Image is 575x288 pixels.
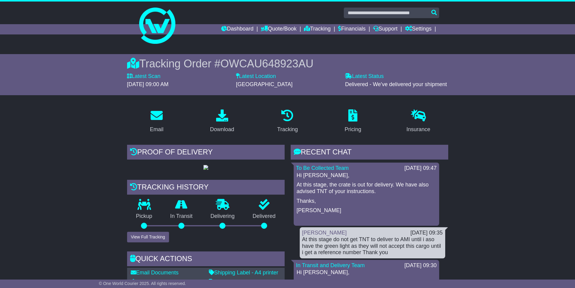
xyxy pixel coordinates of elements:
a: In Transit and Delivery Team [296,262,365,268]
a: Financials [338,24,366,34]
a: Support [373,24,398,34]
a: Download Documents [131,279,189,285]
p: Pickup [127,213,161,220]
p: Hi [PERSON_NAME], [297,269,436,276]
div: Tracking [277,125,298,134]
span: [GEOGRAPHIC_DATA] [236,81,292,87]
div: Proof of Delivery [127,145,285,161]
label: Latest Scan [127,73,161,80]
a: Settings [405,24,432,34]
span: OWCAU648923AU [220,57,313,70]
div: [DATE] 09:47 [404,165,437,172]
p: In Transit [161,213,202,220]
div: [DATE] 09:30 [404,262,437,269]
a: Insurance [403,107,434,136]
img: GetPodImage [203,165,208,170]
div: [DATE] 09:35 [410,230,443,236]
span: Delivered - We've delivered your shipment [345,81,447,87]
p: Delivered [244,213,285,220]
a: Dashboard [221,24,254,34]
div: Quick Actions [127,251,285,268]
button: View Full Tracking [127,232,169,242]
span: [DATE] 09:00 AM [127,81,169,87]
div: RECENT CHAT [291,145,448,161]
p: At this stage, the crate is out for delivery. We have also advised TNT of your instructions. [297,182,436,195]
a: Pricing [341,107,365,136]
div: Email [150,125,163,134]
div: Tracking history [127,180,285,196]
p: Thanks, [297,198,436,205]
a: Email [146,107,167,136]
div: Pricing [345,125,361,134]
div: Download [210,125,234,134]
a: To Be Collected Team [296,165,349,171]
label: Latest Status [345,73,384,80]
a: [PERSON_NAME] [302,230,347,236]
div: Insurance [407,125,430,134]
a: Quote/Book [261,24,296,34]
div: At this stage do not get TNT to deliver to AMI until i aso have the green light as they will not ... [302,236,443,256]
span: © One World Courier 2025. All rights reserved. [99,281,186,286]
p: Delivering [202,213,244,220]
a: Email Documents [131,270,179,276]
a: Shipping Label - A4 printer [209,270,278,276]
div: Tracking Order # [127,57,448,70]
label: Latest Location [236,73,276,80]
p: Hi [PERSON_NAME], [297,172,436,179]
a: Download [206,107,238,136]
a: Tracking [273,107,302,136]
a: Tracking [304,24,331,34]
p: [PERSON_NAME] [297,207,436,214]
